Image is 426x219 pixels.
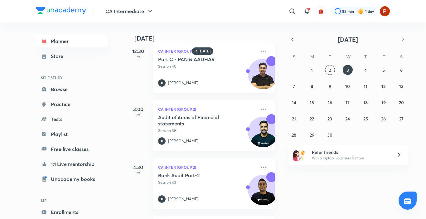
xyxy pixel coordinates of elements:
[36,98,108,110] a: Practice
[381,83,385,89] abbr: September 12, 2025
[361,81,370,91] button: September 11, 2025
[126,55,151,59] p: PM
[363,116,368,122] abbr: September 25, 2025
[327,132,332,138] abbr: September 30, 2025
[292,132,296,138] abbr: September 28, 2025
[396,81,406,91] button: September 13, 2025
[158,128,256,134] p: Session 39
[248,120,278,150] img: Avatar
[36,50,108,62] a: Store
[158,64,256,69] p: Session 40
[312,149,389,155] h6: Refer friends
[36,173,108,185] a: Unacademy books
[310,100,314,105] abbr: September 15, 2025
[248,178,278,208] img: Avatar
[329,83,331,89] abbr: September 9, 2025
[382,54,385,60] abbr: Friday
[310,132,314,138] abbr: September 29, 2025
[36,143,108,155] a: Free live classes
[361,114,370,124] button: September 25, 2025
[358,8,364,14] img: streak
[36,72,108,83] h6: SELF STUDY
[307,114,317,124] button: September 22, 2025
[307,97,317,107] button: September 15, 2025
[343,81,353,91] button: September 10, 2025
[361,97,370,107] button: September 18, 2025
[307,65,317,75] button: September 1, 2025
[36,113,108,125] a: Tests
[36,128,108,140] a: Playlist
[364,67,367,73] abbr: September 4, 2025
[399,83,404,89] abbr: September 13, 2025
[292,116,296,122] abbr: September 21, 2025
[396,65,406,75] button: September 6, 2025
[399,116,404,122] abbr: September 27, 2025
[293,54,295,60] abbr: Sunday
[327,116,332,122] abbr: September 23, 2025
[379,81,389,91] button: September 12, 2025
[381,100,386,105] abbr: September 19, 2025
[158,47,256,55] p: CA Inter (Group 1)
[126,47,151,55] h5: 12:30
[307,130,317,140] button: September 29, 2025
[36,7,86,14] img: Company Logo
[36,7,86,16] a: Company Logo
[325,114,335,124] button: September 23, 2025
[338,35,358,44] span: [DATE]
[318,8,324,14] img: avatar
[379,114,389,124] button: September 26, 2025
[312,155,389,161] p: Win a laptop, vouchers & more
[325,81,335,91] button: September 9, 2025
[311,67,313,73] abbr: September 1, 2025
[293,83,295,89] abbr: September 7, 2025
[199,49,211,54] h6: [DATE]
[382,67,385,73] abbr: September 5, 2025
[289,130,299,140] button: September 28, 2025
[292,100,296,105] abbr: September 14, 2025
[311,83,313,89] abbr: September 8, 2025
[361,65,370,75] button: September 4, 2025
[36,206,108,218] a: Enrollments
[328,100,332,105] abbr: September 16, 2025
[363,100,368,105] abbr: September 18, 2025
[158,114,236,127] h5: Audit of items of Financial statements
[396,114,406,124] button: September 27, 2025
[168,196,198,202] p: [PERSON_NAME]
[345,83,350,89] abbr: September 10, 2025
[36,158,108,170] a: 1:1 Live mentorship
[289,97,299,107] button: September 14, 2025
[364,83,367,89] abbr: September 11, 2025
[399,100,404,105] abbr: September 20, 2025
[51,52,67,60] div: Store
[307,81,317,91] button: September 8, 2025
[343,114,353,124] button: September 24, 2025
[168,80,198,86] p: [PERSON_NAME]
[102,5,158,17] button: CA Intermediate
[158,163,256,171] p: CA Inter (Group 2)
[134,35,281,42] h4: [DATE]
[126,163,151,171] h5: 4:30
[346,100,350,105] abbr: September 17, 2025
[158,180,256,185] p: Session 43
[36,35,108,47] a: Planner
[36,195,108,206] h6: ME
[248,62,278,92] img: Avatar
[343,65,353,75] button: September 3, 2025
[126,105,151,113] h5: 3:00
[329,54,331,60] abbr: Tuesday
[325,130,335,140] button: September 30, 2025
[316,6,326,16] button: avatar
[380,6,390,17] img: Palak
[36,83,108,95] a: Browse
[325,97,335,107] button: September 16, 2025
[379,65,389,75] button: September 5, 2025
[345,116,350,122] abbr: September 24, 2025
[400,67,403,73] abbr: September 6, 2025
[343,97,353,107] button: September 17, 2025
[346,67,349,73] abbr: September 3, 2025
[289,114,299,124] button: September 21, 2025
[158,56,236,62] h5: Part C - PAN & AADHAR
[379,97,389,107] button: September 19, 2025
[158,172,236,178] h5: Bank Audit Part-2
[289,81,299,91] button: September 7, 2025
